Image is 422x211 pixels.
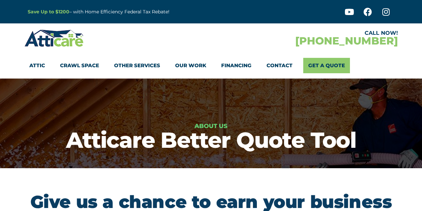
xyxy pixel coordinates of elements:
[60,58,99,73] a: Crawl Space
[3,123,419,129] h6: About Us
[28,9,69,15] a: Save Up to $1200
[211,30,398,36] div: CALL NOW!
[29,58,393,73] nav: Menu
[267,58,293,73] a: Contact
[221,58,252,73] a: Financing
[114,58,160,73] a: Other Services
[29,58,45,73] a: Attic
[175,58,206,73] a: Our Work
[303,58,350,73] a: Get A Quote
[3,129,419,151] h1: Atticare Better Quote Tool
[28,8,244,16] p: – with Home Efficiency Federal Tax Rebate!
